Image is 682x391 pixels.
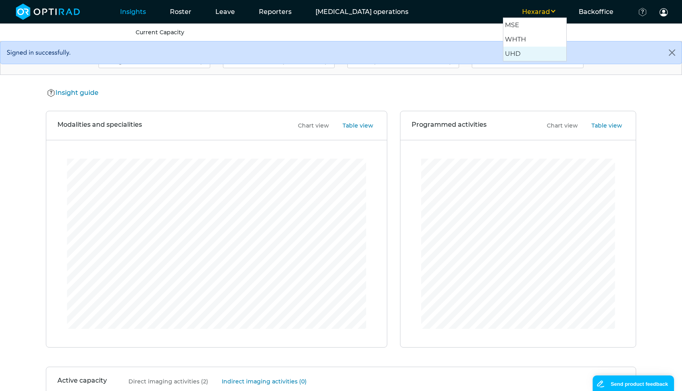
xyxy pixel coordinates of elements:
[57,121,142,130] h3: Modalities and specialities
[16,4,80,20] img: brand-opti-rad-logos-blue-and-white-d2f68631ba2948856bd03f2d395fb146ddc8fb01b4b6e9315ea85fa773367...
[333,121,376,130] button: Table view
[46,88,101,98] button: Insight guide
[503,32,566,47] button: WHTH
[537,121,580,130] button: Chart view
[412,121,487,130] h3: Programmed activities
[136,29,184,36] a: Current Capacity
[662,41,682,64] button: Close
[119,377,211,386] button: Direct imaging activities (2)
[510,7,567,17] button: Hexarad
[503,18,566,32] button: MSE
[503,47,566,61] button: UHD
[212,377,309,386] button: Indirect imaging activities (0)
[288,121,331,130] button: Chart view
[47,88,55,98] img: Help Icon
[503,18,567,61] ul: Hexarad
[57,377,107,386] h3: Active capacity
[582,121,625,130] button: Table view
